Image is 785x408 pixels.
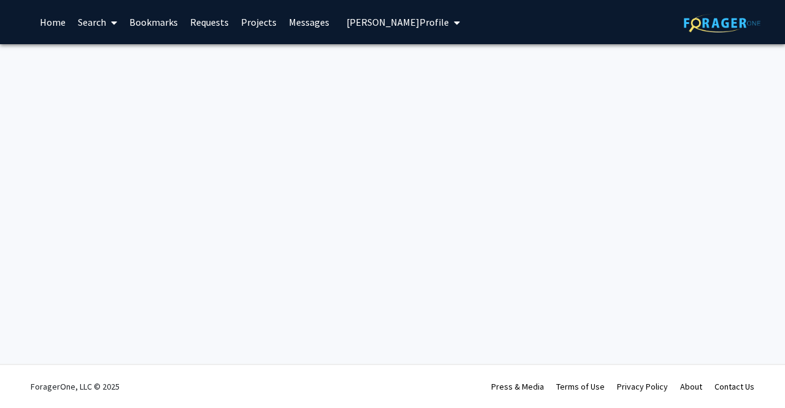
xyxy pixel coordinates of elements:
span: [PERSON_NAME] Profile [347,16,449,28]
img: ForagerOne Logo [684,13,760,33]
a: Projects [235,1,283,44]
a: Privacy Policy [617,381,668,392]
a: Search [72,1,123,44]
a: Terms of Use [556,381,605,392]
a: Press & Media [491,381,544,392]
div: ForagerOne, LLC © 2025 [31,365,120,408]
a: Home [34,1,72,44]
a: Requests [184,1,235,44]
a: Messages [283,1,335,44]
a: Contact Us [714,381,754,392]
a: About [680,381,702,392]
a: Bookmarks [123,1,184,44]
